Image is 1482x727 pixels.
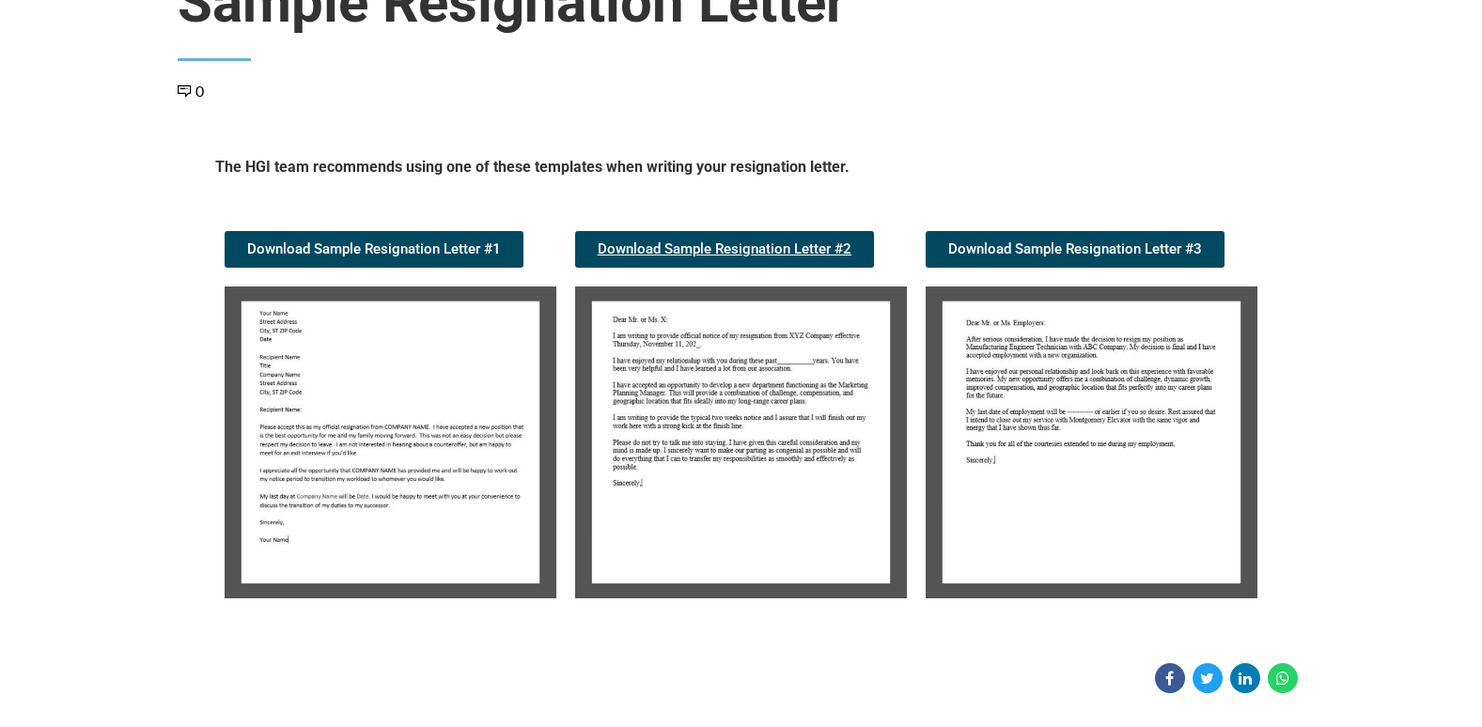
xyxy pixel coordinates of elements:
a: Share on WhatsApp [1268,663,1298,693]
a: Share on Twitter [1193,663,1223,693]
a: Share on Linkedin [1230,663,1260,693]
span: Download Sample Resignation Letter #2 [598,242,851,256]
a: Download Sample Resignation Letter #2 [575,231,874,268]
h5: The HGI team recommends using one of these templates when writing your resignation letter. [215,157,1268,184]
a: Download Sample Resignation Letter #1 [225,231,523,268]
span: Download Sample Resignation Letter #1 [247,242,501,256]
a: Download Sample Resignation Letter #3 [926,231,1225,268]
span: Download Sample Resignation Letter #3 [948,242,1202,256]
a: Share on Facebook [1155,663,1185,693]
a: 0 [178,82,204,100]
